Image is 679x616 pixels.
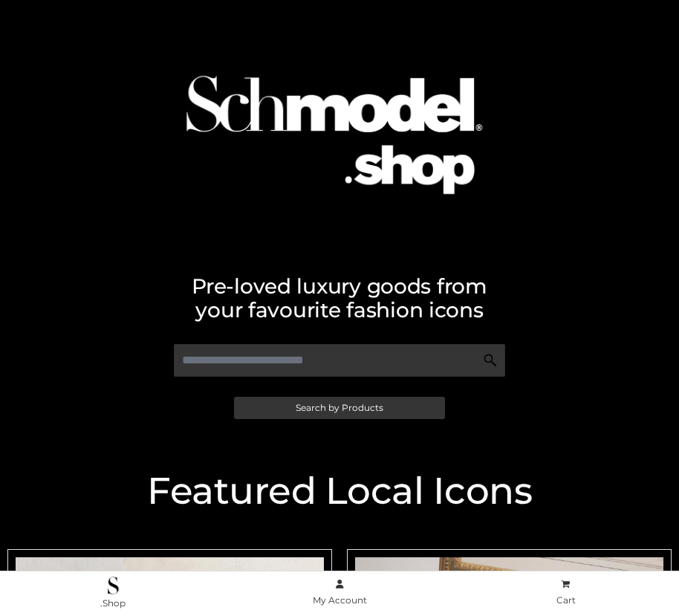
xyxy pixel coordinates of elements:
[313,594,367,606] span: My Account
[108,577,119,594] img: .Shop
[556,594,576,606] span: Cart
[227,576,453,609] a: My Account
[483,353,498,368] img: Search Icon
[7,274,672,322] h2: Pre-loved luxury goods from your favourite fashion icons
[296,403,383,412] span: Search by Products
[234,397,445,419] a: Search by Products
[100,597,126,609] span: .Shop
[452,576,679,609] a: Cart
